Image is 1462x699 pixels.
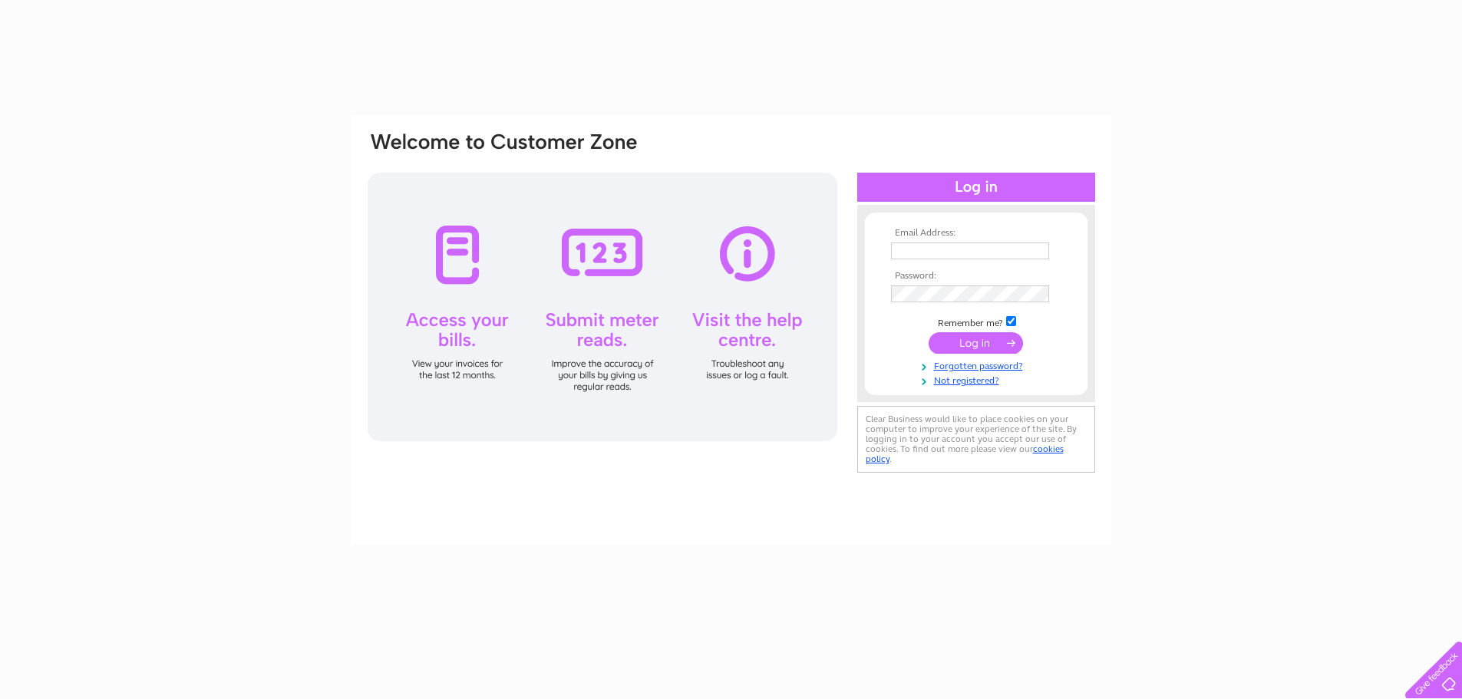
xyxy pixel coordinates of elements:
a: Not registered? [891,372,1065,387]
th: Password: [887,271,1065,282]
th: Email Address: [887,228,1065,239]
a: cookies policy [866,443,1064,464]
div: Clear Business would like to place cookies on your computer to improve your experience of the sit... [857,406,1095,473]
input: Submit [929,332,1023,354]
td: Remember me? [887,314,1065,329]
a: Forgotten password? [891,358,1065,372]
